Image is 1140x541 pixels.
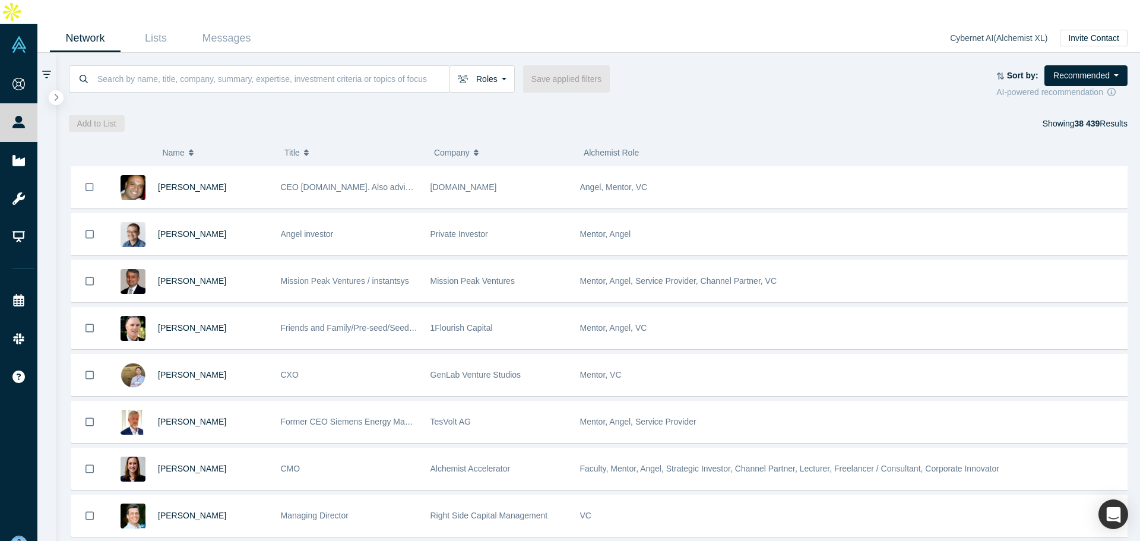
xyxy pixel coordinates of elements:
button: Save applied filters [523,65,610,93]
button: Title [284,140,422,165]
a: [PERSON_NAME] [158,182,226,192]
span: Alchemist Accelerator [430,464,511,473]
strong: Sort by: [1007,71,1038,80]
img: Danny Chee's Profile Image [121,222,145,247]
strong: 38 439 [1074,119,1100,128]
img: Alchemist Vault Logo [11,36,27,53]
a: Network [50,24,121,52]
span: Friends and Family/Pre-seed/Seed Angel and VC Investor [281,323,495,333]
span: Company [434,140,470,165]
span: Faculty, Mentor, Angel, Strategic Investor, Channel Partner, Lecturer, Freelancer / Consultant, C... [580,464,999,473]
span: CXO [281,370,299,379]
span: Name [162,140,184,165]
span: Managing Director [281,511,349,520]
div: AI-powered recommendation [996,86,1128,99]
span: [DOMAIN_NAME] [430,182,497,192]
a: [PERSON_NAME] [158,323,226,333]
a: Messages [191,24,262,52]
span: Alchemist Role [584,148,639,157]
button: Invite Contact [1060,30,1128,46]
span: 1Flourish Capital [430,323,493,333]
div: Showing [1043,115,1128,132]
a: [PERSON_NAME] [158,370,226,379]
img: Vipin Chawla's Profile Image [121,269,145,294]
img: Devon Crews's Profile Image [121,457,145,482]
span: Mission Peak Ventures [430,276,515,286]
button: Bookmark [71,308,108,349]
span: Mentor, Angel, VC [580,323,647,333]
button: Add to List [69,115,125,132]
span: CMO [281,464,300,473]
img: Kevin Dick's Profile Image [121,504,145,529]
button: Bookmark [71,355,108,396]
span: Title [284,140,300,165]
span: Right Side Capital Management [430,511,548,520]
button: Recommended [1044,65,1128,86]
button: Roles [449,65,515,93]
button: Bookmark [71,214,108,255]
a: [PERSON_NAME] [158,417,226,426]
img: Jeremy Geiger's Profile Image [121,363,145,388]
a: [PERSON_NAME] [158,229,226,239]
button: Company [434,140,571,165]
div: Сybernet AI ( Alchemist XL ) [950,32,1060,45]
a: [PERSON_NAME] [158,464,226,473]
img: Ralf Christian's Profile Image [121,410,145,435]
button: Bookmark [71,401,108,442]
button: Bookmark [71,261,108,302]
span: Private Investor [430,229,488,239]
button: Bookmark [71,495,108,536]
a: Lists [121,24,191,52]
span: Mentor, Angel [580,229,631,239]
span: TesVolt AG [430,417,471,426]
span: Mentor, VC [580,370,622,379]
button: Bookmark [71,166,108,208]
span: Angel investor [281,229,334,239]
span: CEO [DOMAIN_NAME]. Also advising and investing. Previously w/ Red Hat, Inktank, DreamHost, etc. [281,182,654,192]
input: Search by name, title, company, summary, expertise, investment criteria or topics of focus [96,65,449,93]
span: Mentor, Angel, Service Provider [580,417,696,426]
img: David Lane's Profile Image [121,316,145,341]
span: Mentor, Angel, Service Provider, Channel Partner, VC [580,276,777,286]
a: [PERSON_NAME] [158,511,226,520]
span: Former CEO Siemens Energy Management Division of SIEMENS AG [281,417,536,426]
span: Results [1074,119,1128,128]
button: Name [162,140,272,165]
span: Mission Peak Ventures / instantsys [281,276,409,286]
button: Bookmark [71,448,108,489]
span: VC [580,511,591,520]
span: Angel, Mentor, VC [580,182,648,192]
a: [PERSON_NAME] [158,276,226,286]
img: Ben Cherian's Profile Image [121,175,145,200]
span: GenLab Venture Studios [430,370,521,379]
